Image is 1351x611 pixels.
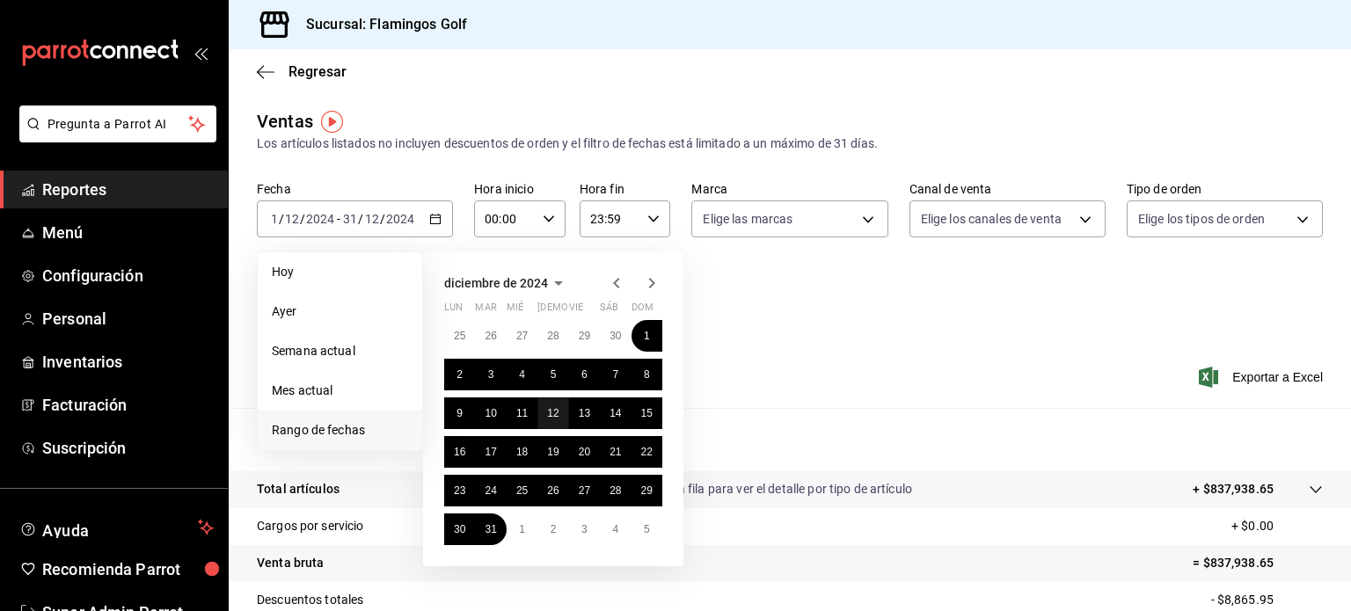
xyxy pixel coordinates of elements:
[475,302,496,320] abbr: martes
[600,320,631,352] button: 30 de noviembre de 2024
[581,523,588,535] abbr: 3 de enero de 2025
[519,368,525,381] abbr: 4 de diciembre de 2024
[641,407,653,419] abbr: 15 de diciembre de 2024
[600,397,631,429] button: 14 de diciembre de 2024
[42,221,214,244] span: Menú
[537,397,568,429] button: 12 de diciembre de 2024
[569,475,600,506] button: 27 de diciembre de 2024
[547,407,559,419] abbr: 12 de diciembre de 2024
[485,446,496,458] abbr: 17 de diciembre de 2024
[42,307,214,331] span: Personal
[1202,367,1323,388] span: Exportar a Excel
[612,368,618,381] abbr: 7 de diciembre de 2024
[272,263,408,281] span: Hoy
[600,302,618,320] abbr: sábado
[1211,591,1323,609] p: - $8,865.95
[1193,480,1274,498] p: + $837,938.65
[19,105,216,142] button: Pregunta a Parrot AI
[551,523,557,535] abbr: 2 de enero de 2025
[537,475,568,506] button: 26 de diciembre de 2024
[547,484,559,497] abbr: 26 de diciembre de 2024
[444,513,475,545] button: 30 de diciembre de 2024
[632,320,662,352] button: 1 de diciembre de 2024
[321,111,343,133] img: Tooltip marker
[380,212,385,226] span: /
[42,393,214,417] span: Facturación
[516,330,528,342] abbr: 27 de noviembre de 2024
[358,212,363,226] span: /
[632,302,654,320] abbr: domingo
[284,212,300,226] input: --
[444,397,475,429] button: 9 de diciembre de 2024
[537,359,568,390] button: 5 de diciembre de 2024
[485,523,496,535] abbr: 31 de diciembre de 2024
[579,407,590,419] abbr: 13 de diciembre de 2024
[551,368,557,381] abbr: 5 de diciembre de 2024
[488,368,494,381] abbr: 3 de diciembre de 2024
[270,212,279,226] input: --
[569,320,600,352] button: 29 de noviembre de 2024
[485,407,496,419] abbr: 10 de diciembre de 2024
[456,407,463,419] abbr: 9 de diciembre de 2024
[288,63,347,80] span: Regresar
[620,480,912,498] p: Da clic en la fila para ver el detalle por tipo de artículo
[257,591,363,609] p: Descuentos totales
[600,436,631,468] button: 21 de diciembre de 2024
[516,407,528,419] abbr: 11 de diciembre de 2024
[444,273,569,294] button: diciembre de 2024
[507,475,537,506] button: 25 de diciembre de 2024
[507,359,537,390] button: 4 de diciembre de 2024
[272,342,408,360] span: Semana actual
[1193,554,1323,572] p: = $837,938.65
[454,484,465,497] abbr: 23 de diciembre de 2024
[42,178,214,201] span: Reportes
[257,429,1323,450] p: Resumen
[1138,210,1265,228] span: Elige los tipos de orden
[516,446,528,458] abbr: 18 de diciembre de 2024
[537,302,641,320] abbr: jueves
[569,359,600,390] button: 6 de diciembre de 2024
[600,475,631,506] button: 28 de diciembre de 2024
[516,484,528,497] abbr: 25 de diciembre de 2024
[579,484,590,497] abbr: 27 de diciembre de 2024
[42,350,214,374] span: Inventarios
[475,436,506,468] button: 17 de diciembre de 2024
[632,436,662,468] button: 22 de diciembre de 2024
[632,513,662,545] button: 5 de enero de 2025
[644,523,650,535] abbr: 5 de enero de 2025
[279,212,284,226] span: /
[632,475,662,506] button: 29 de diciembre de 2024
[292,14,467,35] h3: Sucursal: Flamingos Golf
[474,183,566,195] label: Hora inicio
[475,320,506,352] button: 26 de noviembre de 2024
[475,359,506,390] button: 3 de diciembre de 2024
[272,382,408,400] span: Mes actual
[579,446,590,458] abbr: 20 de diciembre de 2024
[581,368,588,381] abbr: 6 de diciembre de 2024
[507,320,537,352] button: 27 de noviembre de 2024
[547,330,559,342] abbr: 28 de noviembre de 2024
[691,183,887,195] label: Marca
[454,523,465,535] abbr: 30 de diciembre de 2024
[47,115,189,134] span: Pregunta a Parrot AI
[257,517,364,535] p: Cargos por servicio
[444,436,475,468] button: 16 de diciembre de 2024
[537,513,568,545] button: 2 de enero de 2025
[632,397,662,429] button: 15 de diciembre de 2024
[600,359,631,390] button: 7 de diciembre de 2024
[300,212,305,226] span: /
[507,436,537,468] button: 18 de diciembre de 2024
[444,276,548,290] span: diciembre de 2024
[519,523,525,535] abbr: 1 de enero de 2025
[580,183,671,195] label: Hora fin
[1231,517,1323,535] p: + $0.00
[257,554,324,572] p: Venta bruta
[569,302,583,320] abbr: viernes
[641,446,653,458] abbr: 22 de diciembre de 2024
[42,557,214,581] span: Recomienda Parrot
[610,446,621,458] abbr: 21 de diciembre de 2024
[485,330,496,342] abbr: 26 de noviembre de 2024
[610,407,621,419] abbr: 14 de diciembre de 2024
[385,212,415,226] input: ----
